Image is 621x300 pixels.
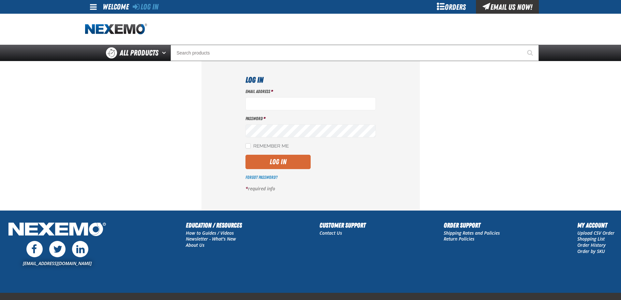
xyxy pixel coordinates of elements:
a: Log In [133,2,158,11]
label: Password [245,116,376,122]
a: Order History [577,242,606,248]
h2: Customer Support [319,220,366,230]
a: Contact Us [319,230,342,236]
button: Log In [245,155,311,169]
a: Order by SKU [577,248,605,254]
img: Nexemo logo [85,24,147,35]
button: Start Searching [523,45,539,61]
a: Upload CSV Order [577,230,614,236]
p: required info [245,186,376,192]
a: Shipping Rates and Policies [444,230,500,236]
a: About Us [186,242,204,248]
a: Forgot Password? [245,175,277,180]
input: Remember Me [245,143,251,149]
a: [EMAIL_ADDRESS][DOMAIN_NAME] [23,260,92,266]
span: All Products [120,47,158,59]
button: Open All Products pages [160,45,170,61]
h2: Order Support [444,220,500,230]
img: Nexemo Logo [7,220,108,240]
h2: Education / Resources [186,220,242,230]
a: Return Policies [444,236,474,242]
a: Newsletter - What's New [186,236,236,242]
label: Email Address [245,88,376,95]
input: Search [170,45,539,61]
h2: My Account [577,220,614,230]
a: Shopping List [577,236,605,242]
a: Home [85,24,147,35]
h1: Log In [245,74,376,86]
label: Remember Me [245,143,289,150]
a: How to Guides / Videos [186,230,234,236]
